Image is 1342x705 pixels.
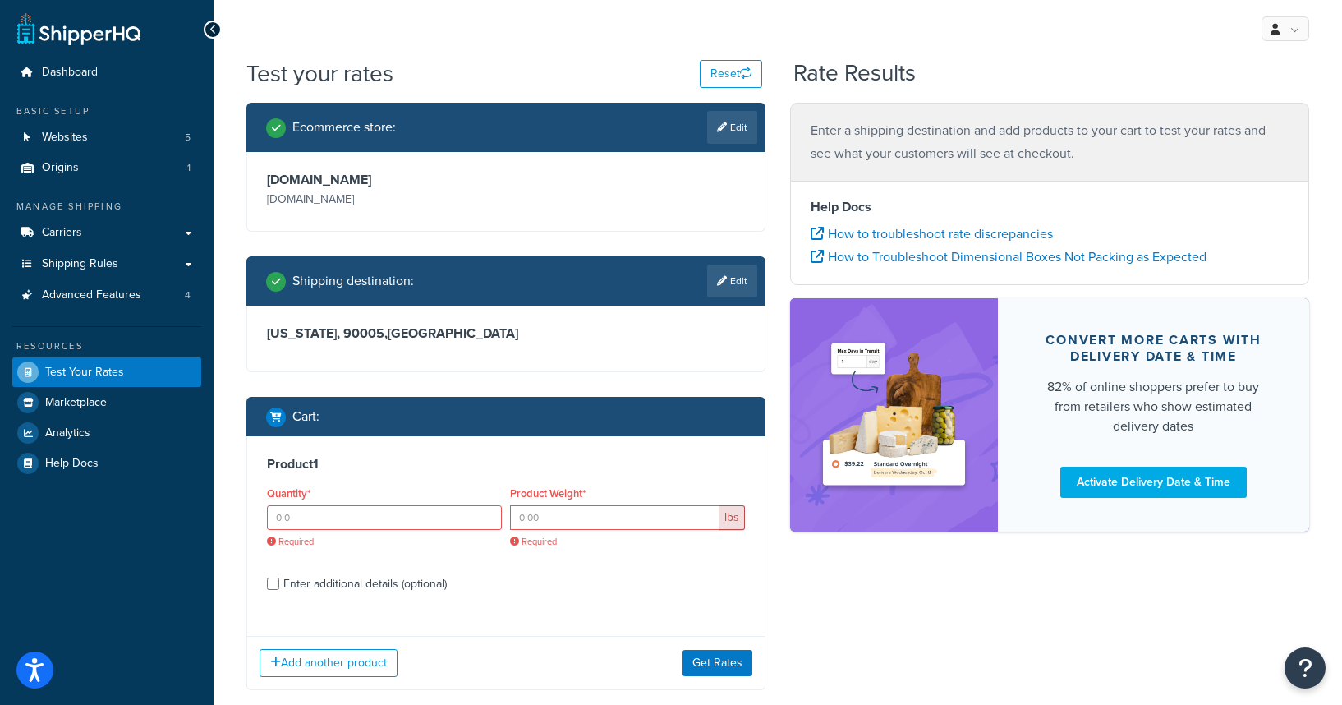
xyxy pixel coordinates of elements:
[267,456,745,472] h3: Product 1
[185,131,191,145] span: 5
[811,247,1206,266] a: How to Troubleshoot Dimensional Boxes Not Packing as Expected
[682,650,752,676] button: Get Rates
[793,61,916,86] h2: Rate Results
[12,280,201,311] li: Advanced Features
[267,487,310,500] label: Quantity*
[12,200,201,214] div: Manage Shipping
[510,505,719,530] input: 0.00
[12,58,201,88] a: Dashboard
[45,396,107,410] span: Marketplace
[12,218,201,248] a: Carriers
[42,257,118,271] span: Shipping Rules
[292,274,414,288] h2: Shipping destination :
[12,388,201,417] a: Marketplace
[42,161,79,175] span: Origins
[1037,332,1270,365] div: Convert more carts with delivery date & time
[267,325,745,342] h3: [US_STATE], 90005 , [GEOGRAPHIC_DATA]
[12,357,201,387] a: Test Your Rates
[42,66,98,80] span: Dashboard
[267,188,502,211] p: [DOMAIN_NAME]
[45,426,90,440] span: Analytics
[12,280,201,311] a: Advanced Features4
[42,226,82,240] span: Carriers
[12,153,201,183] li: Origins
[45,457,99,471] span: Help Docs
[12,153,201,183] a: Origins1
[811,119,1289,165] p: Enter a shipping destination and add products to your cart to test your rates and see what your c...
[719,505,745,530] span: lbs
[267,172,502,188] h3: [DOMAIN_NAME]
[510,487,586,500] label: Product Weight*
[700,60,762,88] button: Reset
[42,288,141,302] span: Advanced Features
[12,249,201,279] a: Shipping Rules
[811,224,1053,243] a: How to troubleshoot rate discrepancies
[12,104,201,118] div: Basic Setup
[12,122,201,153] li: Websites
[1060,467,1247,498] a: Activate Delivery Date & Time
[12,449,201,478] a: Help Docs
[267,578,279,590] input: Enter additional details (optional)
[185,288,191,302] span: 4
[292,120,396,135] h2: Ecommerce store :
[187,161,191,175] span: 1
[246,58,393,90] h1: Test your rates
[42,131,88,145] span: Websites
[45,366,124,380] span: Test Your Rates
[292,409,319,424] h2: Cart :
[811,197,1289,217] h4: Help Docs
[267,536,502,548] span: Required
[267,505,502,530] input: 0.0
[283,573,447,596] div: Enter additional details (optional)
[510,536,745,548] span: Required
[12,122,201,153] a: Websites5
[1037,377,1270,436] div: 82% of online shoppers prefer to buy from retailers who show estimated delivery dates
[12,339,201,353] div: Resources
[707,265,757,297] a: Edit
[260,649,398,677] button: Add another product
[1285,647,1326,689] button: Open Resource Center
[815,323,973,507] img: feature-image-ddt-36eae7f7280da8017bfb280eaccd9c446f90b1fe08728e4019434db127062ab4.png
[707,111,757,144] a: Edit
[12,418,201,448] a: Analytics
